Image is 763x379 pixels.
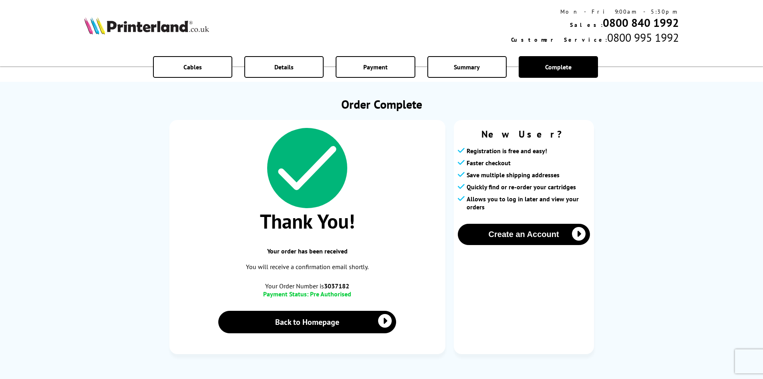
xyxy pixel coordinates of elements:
[177,261,437,272] p: You will receive a confirmation email shortly.
[363,63,388,71] span: Payment
[310,290,351,298] span: Pre Authorised
[467,159,511,167] span: Faster checkout
[177,282,437,290] span: Your Order Number is
[607,30,679,45] span: 0800 995 1992
[467,183,576,191] span: Quickly find or re-order your cartridges
[218,311,397,333] a: Back to Homepage
[603,15,679,30] a: 0800 840 1992
[84,17,209,34] img: Printerland Logo
[467,147,547,155] span: Registration is free and easy!
[274,63,294,71] span: Details
[263,290,308,298] span: Payment Status:
[467,195,590,211] span: Allows you to log in later and view your orders
[177,247,437,255] span: Your order has been received
[511,8,679,15] div: Mon - Fri 9:00am - 5:30pm
[183,63,202,71] span: Cables
[545,63,572,71] span: Complete
[454,63,480,71] span: Summary
[458,224,590,245] button: Create an Account
[511,36,607,43] span: Customer Service:
[324,282,349,290] b: 3037182
[177,208,437,234] span: Thank You!
[570,21,603,28] span: Sales:
[467,171,560,179] span: Save multiple shipping addresses
[169,96,594,112] h1: Order Complete
[458,128,590,140] span: New User?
